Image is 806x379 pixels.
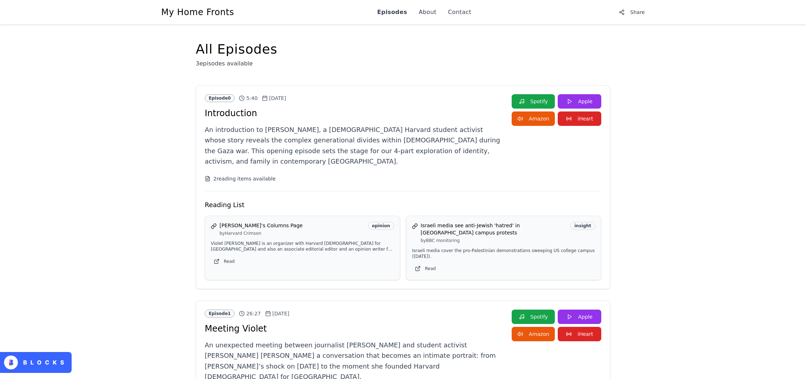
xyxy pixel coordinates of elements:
[196,59,277,68] p: 3 episodes available
[615,6,649,19] button: Share
[211,256,237,266] a: Read
[157,6,234,18] a: My Home Fronts
[512,94,555,109] a: Spotify
[205,124,503,166] p: An introduction to [PERSON_NAME], a [DEMOGRAPHIC_DATA] Harvard student activist whose story revea...
[368,222,394,230] div: opinion
[262,95,286,102] span: [DATE]
[196,42,277,56] h1: All Episodes
[558,310,601,324] a: Apple
[419,8,436,17] a: About
[239,95,257,102] span: 5:40
[265,310,289,317] span: [DATE]
[512,111,555,126] a: Amazon
[448,8,471,17] a: Contact
[219,222,365,229] h5: [PERSON_NAME]'s Columns Page
[205,94,235,102] div: Episode 0
[205,323,503,334] h3: Meeting Violet
[205,310,235,318] div: Episode 1
[558,111,601,126] a: iHeart
[161,6,234,18] div: My Home Fronts
[205,200,244,210] h4: Reading List
[630,9,645,16] span: Share
[213,175,276,182] span: 2 reading items available
[512,310,555,324] a: Spotify
[570,222,595,230] div: insight
[211,241,394,252] p: Violet [PERSON_NAME] is an organizer with Harvard [DEMOGRAPHIC_DATA] for [GEOGRAPHIC_DATA] and al...
[412,264,439,274] a: Read
[377,8,407,17] a: Episodes
[205,108,503,119] h3: Introduction
[512,327,555,341] a: Amazon
[558,94,601,109] a: Apple
[421,238,567,243] p: by BBC monitoring
[558,327,601,341] a: iHeart
[219,230,365,236] p: by Harvard Crimson
[421,222,567,236] h5: Israeli media see anti-Jewish 'hatred' in [GEOGRAPHIC_DATA] campus protests
[239,310,261,317] span: 26:27
[412,248,595,259] p: Israeli media cover the pro-Palestinian demonstrations sweeping US college campus ([DATE]).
